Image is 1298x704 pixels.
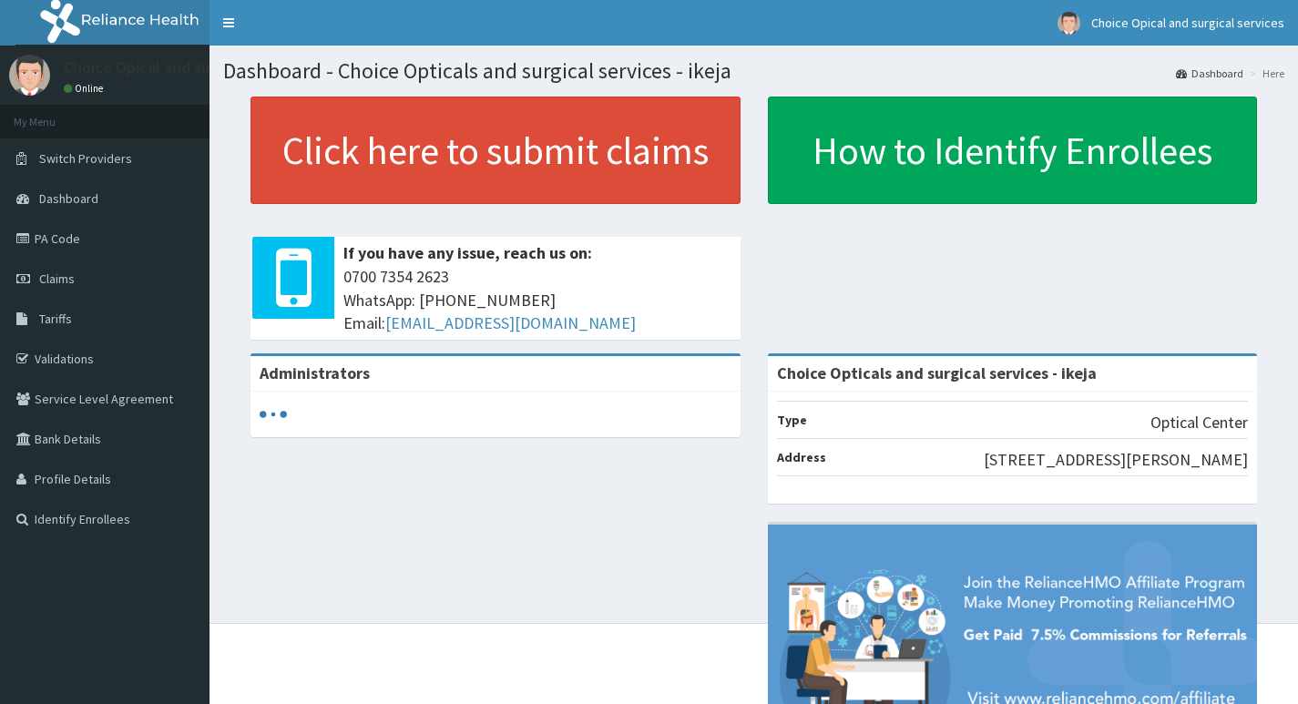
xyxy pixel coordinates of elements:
a: How to Identify Enrollees [768,97,1258,204]
svg: audio-loading [260,401,287,428]
span: Dashboard [39,190,98,207]
b: Address [777,449,826,465]
span: 0700 7354 2623 WhatsApp: [PHONE_NUMBER] Email: [343,265,731,335]
b: If you have any issue, reach us on: [343,242,592,263]
a: Online [64,82,107,95]
span: Tariffs [39,311,72,327]
p: [STREET_ADDRESS][PERSON_NAME] [984,448,1248,472]
b: Type [777,412,807,428]
strong: Choice Opticals and surgical services - ikeja [777,362,1097,383]
span: Claims [39,270,75,287]
li: Here [1245,66,1284,81]
a: Click here to submit claims [250,97,741,204]
p: Optical Center [1150,411,1248,434]
span: Switch Providers [39,150,132,167]
h1: Dashboard - Choice Opticals and surgical services - ikeja [223,59,1284,83]
p: Choice Opical and surgical services [64,59,311,76]
span: Choice Opical and surgical services [1091,15,1284,31]
a: Dashboard [1176,66,1243,81]
img: User Image [1058,12,1080,35]
a: [EMAIL_ADDRESS][DOMAIN_NAME] [385,312,636,333]
img: User Image [9,55,50,96]
b: Administrators [260,362,370,383]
